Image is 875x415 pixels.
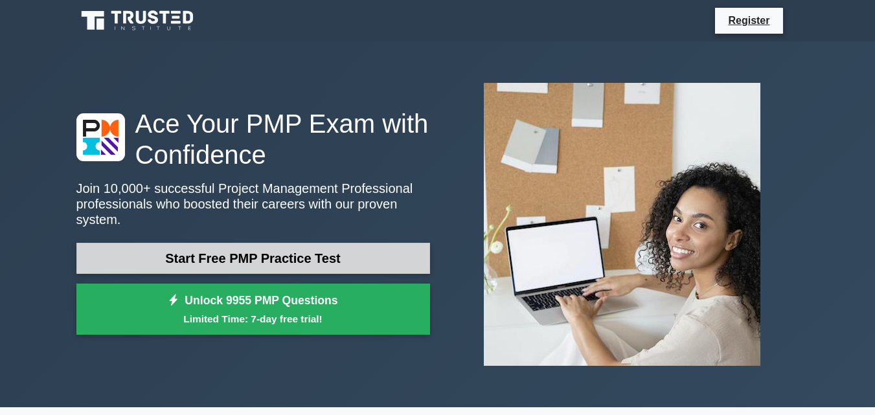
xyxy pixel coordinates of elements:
[93,311,414,326] small: Limited Time: 7-day free trial!
[76,284,430,335] a: Unlock 9955 PMP QuestionsLimited Time: 7-day free trial!
[76,108,430,170] h1: Ace Your PMP Exam with Confidence
[720,12,777,28] a: Register
[76,181,430,227] p: Join 10,000+ successful Project Management Professional professionals who boosted their careers w...
[76,243,430,274] a: Start Free PMP Practice Test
